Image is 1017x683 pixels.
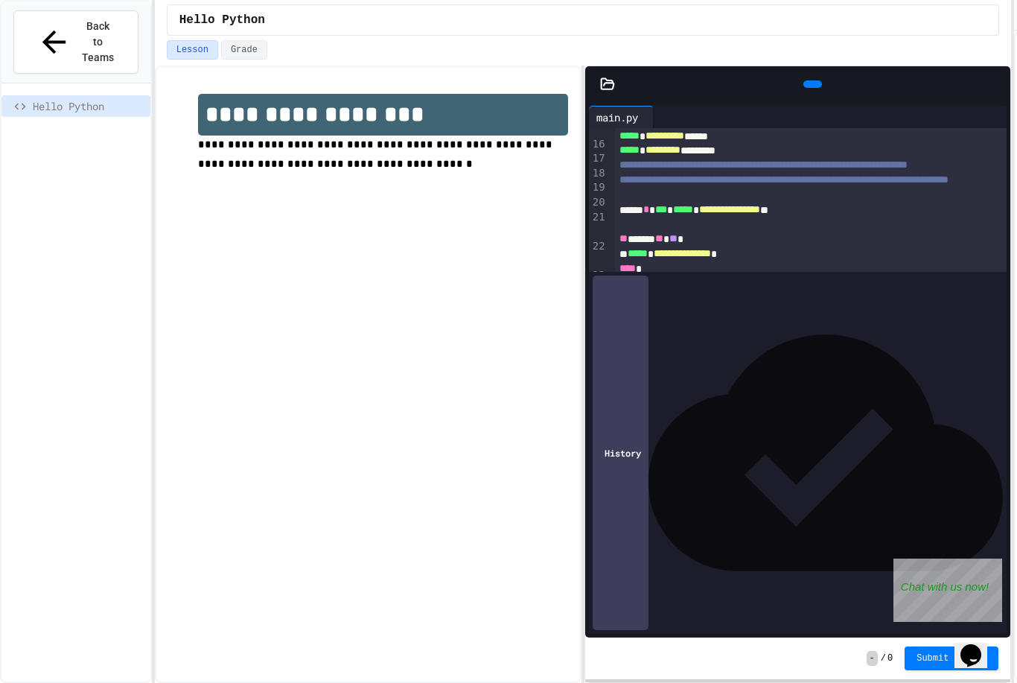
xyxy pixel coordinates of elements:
[589,210,608,239] div: 21
[589,166,608,181] div: 18
[881,652,886,664] span: /
[589,151,608,166] div: 17
[589,106,654,128] div: main.py
[179,11,265,29] span: Hello Python
[593,276,648,630] div: History
[589,268,608,282] div: 23
[167,40,218,60] button: Lesson
[887,652,893,664] span: 0
[954,623,1002,668] iframe: chat widget
[905,647,998,670] button: Submit Answer
[33,98,144,114] span: Hello Python
[589,180,608,195] div: 19
[13,10,138,74] button: Back to Teams
[867,651,878,666] span: -
[221,40,267,60] button: Grade
[589,137,608,151] div: 16
[893,559,1002,622] iframe: chat widget
[589,109,645,125] div: main.py
[916,652,986,664] span: Submit Answer
[80,19,115,66] span: Back to Teams
[589,195,608,210] div: 20
[589,239,608,268] div: 22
